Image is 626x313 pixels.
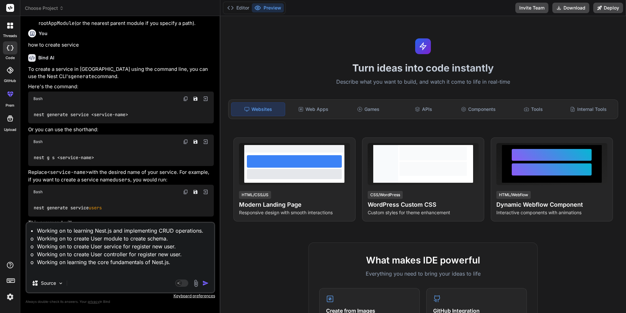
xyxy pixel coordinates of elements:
p: Always double-check its answers. Your in Bind [26,299,215,305]
h4: Dynamic Webflow Component [496,200,607,209]
code: nest generate service [33,204,102,211]
div: Websites [231,102,285,116]
label: code [6,55,15,61]
code: nest g s <service-name> [33,154,95,161]
h4: Modern Landing Page [239,200,350,209]
label: threads [3,33,17,39]
div: CSS/WordPress [368,191,403,199]
div: APIs [396,102,450,116]
div: Tools [506,102,560,116]
span: Bash [33,96,43,101]
img: copy [183,139,188,144]
button: Deploy [593,3,623,13]
img: settings [5,291,16,303]
div: Components [451,102,505,116]
p: Source [41,280,56,286]
p: Responsive design with smooth interactions [239,209,350,216]
img: icon [202,280,209,286]
p: Interactive components with animations [496,209,607,216]
span: users [89,205,102,211]
img: copy [183,189,188,195]
button: Save file [191,137,200,146]
code: <service-name> [47,169,88,176]
p: Here's the command: [28,83,214,91]
button: Invite Team [515,3,548,13]
span: Bash [33,189,43,195]
button: Preview [252,3,284,12]
span: privacy [88,300,100,303]
div: Internal Tools [562,102,615,116]
p: Keyboard preferences [26,293,215,299]
span: Choose Project [25,5,64,11]
p: Replace with the desired name of your service. For example, if you want to create a service named... [28,169,214,183]
p: This command will: [28,219,214,227]
img: attachment [192,280,200,287]
span: Bash [33,139,43,144]
img: Pick Models [58,281,64,286]
textarea: • Working on to learning Nest.js and implementing CRUD operations. o Working on to create User mo... [27,223,214,274]
div: Games [341,102,395,116]
button: Save file [191,94,200,103]
code: users [116,177,130,183]
h6: You [39,30,47,37]
h1: Turn ideas into code instantly [224,62,622,74]
h2: What makes IDE powerful [319,253,527,267]
h6: Bind AI [38,54,54,61]
p: To create a service in [GEOGRAPHIC_DATA] using the command line, you can use the Nest CLI's command. [28,66,214,80]
div: HTML/Webflow [496,191,531,199]
img: Open in Browser [203,139,209,145]
h4: WordPress Custom CSS [368,200,479,209]
p: Or you can use the shorthand: [28,126,214,134]
code: generate [71,73,94,80]
p: Everything you need to bring your ideas to life [319,270,527,278]
button: Save file [191,187,200,197]
img: Open in Browser [203,189,209,195]
p: Custom styles for theme enhancement [368,209,479,216]
code: nest generate service <service-name> [33,111,129,118]
label: prem [6,103,14,108]
img: copy [183,96,188,101]
label: Upload [4,127,16,133]
label: GitHub [4,78,16,84]
img: Open in Browser [203,96,209,102]
p: Describe what you want to build, and watch it come to life in real-time [224,78,622,86]
button: Download [552,3,589,13]
div: Web Apps [286,102,340,116]
p: how to create service [28,41,214,49]
button: Editor [225,3,252,12]
code: AppModule [48,20,75,27]
div: HTML/CSS/JS [239,191,271,199]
